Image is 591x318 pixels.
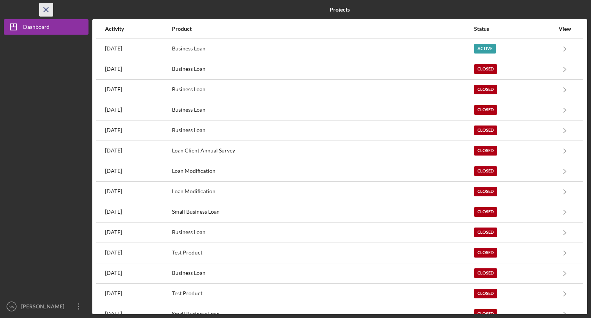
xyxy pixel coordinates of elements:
[105,86,122,92] time: 2024-09-16 20:38
[172,203,473,222] div: Small Business Loan
[105,290,122,296] time: 2022-08-05 14:27
[474,85,497,94] div: Closed
[474,26,555,32] div: Status
[172,100,473,120] div: Business Loan
[172,141,473,161] div: Loan Client Annual Survey
[105,209,122,215] time: 2023-05-10 14:13
[105,168,122,174] time: 2023-05-16 17:44
[4,299,88,314] button: KW[PERSON_NAME]
[105,66,122,72] time: 2024-09-18 15:55
[474,166,497,176] div: Closed
[474,248,497,258] div: Closed
[474,187,497,196] div: Closed
[23,19,50,37] div: Dashboard
[474,44,496,54] div: Active
[4,19,88,35] button: Dashboard
[172,80,473,99] div: Business Loan
[474,289,497,298] div: Closed
[172,223,473,242] div: Business Loan
[105,26,171,32] div: Activity
[105,147,122,154] time: 2023-07-18 00:39
[474,105,497,115] div: Closed
[474,228,497,237] div: Closed
[474,126,497,135] div: Closed
[105,107,122,113] time: 2024-07-29 13:35
[105,127,122,133] time: 2024-04-10 17:58
[474,207,497,217] div: Closed
[474,268,497,278] div: Closed
[172,284,473,303] div: Test Product
[555,26,574,32] div: View
[172,121,473,140] div: Business Loan
[105,229,122,235] time: 2023-02-08 16:19
[172,264,473,283] div: Business Loan
[105,270,122,276] time: 2022-08-15 14:27
[172,60,473,79] div: Business Loan
[172,162,473,181] div: Loan Modification
[19,299,69,316] div: [PERSON_NAME]
[8,305,15,309] text: KW
[330,7,350,13] b: Projects
[105,45,122,52] time: 2024-12-03 17:37
[172,243,473,263] div: Test Product
[105,311,122,317] time: 2022-07-29 18:01
[172,182,473,201] div: Loan Modification
[172,39,473,59] div: Business Loan
[105,188,122,194] time: 2023-05-16 17:39
[474,146,497,156] div: Closed
[105,249,122,256] time: 2022-08-18 17:02
[474,64,497,74] div: Closed
[172,26,473,32] div: Product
